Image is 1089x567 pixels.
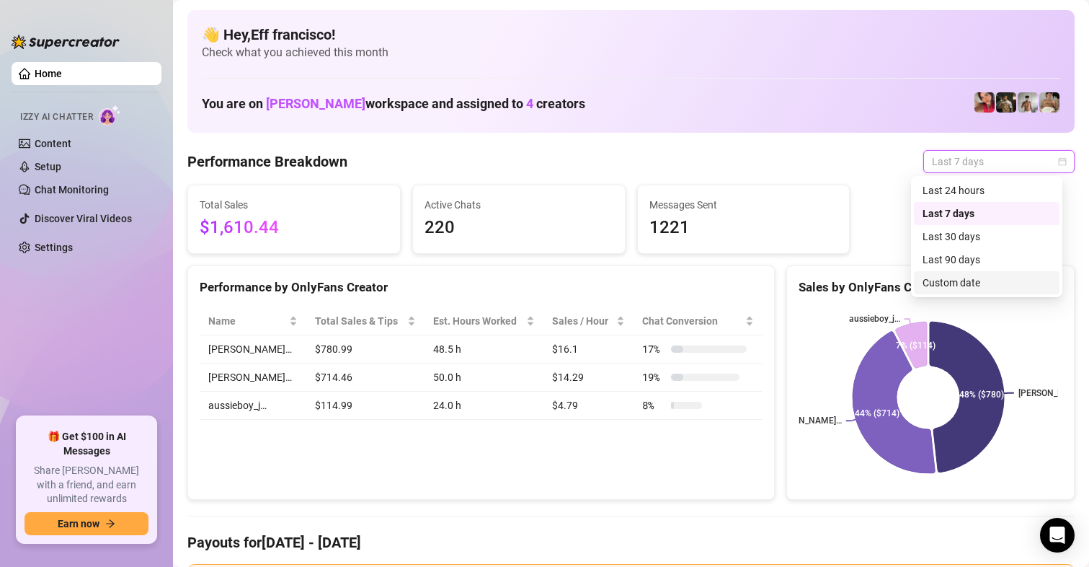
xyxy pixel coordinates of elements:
h4: Payouts for [DATE] - [DATE] [187,532,1075,553]
span: 220 [425,214,613,242]
span: Messages Sent [649,197,838,213]
text: aussieboy_j… [849,314,900,324]
div: Last 24 hours [914,179,1059,202]
th: Name [200,307,306,335]
img: Vanessa [974,92,995,113]
td: 24.0 h [425,392,543,420]
div: Last 7 days [923,206,1051,221]
span: $1,610.44 [200,214,388,242]
th: Total Sales & Tips [306,307,425,335]
img: logo-BBDzfeDw.svg [12,35,120,49]
div: Sales by OnlyFans Creator [799,278,1062,297]
div: Last 30 days [914,225,1059,248]
span: Total Sales [200,197,388,213]
span: 17 % [642,341,665,357]
text: [PERSON_NAME]… [770,416,842,426]
span: Check what you achieved this month [202,45,1060,61]
span: calendar [1058,157,1067,166]
span: Name [208,313,286,329]
span: 1221 [649,214,838,242]
a: Settings [35,242,73,253]
span: Izzy AI Chatter [20,110,93,124]
img: Aussieboy_jfree [1039,92,1059,113]
span: Sales / Hour [552,313,613,329]
div: Last 7 days [914,202,1059,225]
td: $16.1 [543,335,634,364]
div: Last 90 days [923,252,1051,268]
td: $714.46 [306,364,425,392]
span: [PERSON_NAME] [266,96,365,111]
th: Sales / Hour [543,307,634,335]
span: Share [PERSON_NAME] with a friend, and earn unlimited rewards [25,464,148,506]
div: Last 30 days [923,229,1051,245]
span: arrow-right [105,519,115,529]
th: Chat Conversion [634,307,763,335]
div: Last 24 hours [923,183,1051,198]
div: Open Intercom Messenger [1040,518,1075,553]
td: $780.99 [306,335,425,364]
div: Custom date [923,275,1051,291]
td: [PERSON_NAME]… [200,364,306,392]
a: Home [35,68,62,79]
div: Performance by OnlyFans Creator [200,278,763,297]
span: 8 % [642,397,665,413]
span: 🎁 Get $100 in AI Messages [25,430,148,458]
img: aussieboy_j [1018,92,1038,113]
button: Earn nowarrow-right [25,512,148,535]
h4: 👋 Hey, Eff francisco ! [202,25,1060,45]
td: aussieboy_j… [200,392,306,420]
a: Content [35,138,71,149]
img: Tony [996,92,1016,113]
h4: Performance Breakdown [187,151,347,172]
span: Chat Conversion [642,313,742,329]
span: Total Sales & Tips [315,313,404,329]
span: Earn now [58,518,99,529]
h1: You are on workspace and assigned to creators [202,96,585,112]
td: [PERSON_NAME]… [200,335,306,364]
div: Est. Hours Worked [433,313,523,329]
div: Last 90 days [914,248,1059,271]
a: Chat Monitoring [35,184,109,195]
td: $14.29 [543,364,634,392]
span: Active Chats [425,197,613,213]
img: AI Chatter [99,105,121,126]
div: Custom date [914,271,1059,294]
td: 48.5 h [425,335,543,364]
span: Last 7 days [932,151,1066,172]
a: Discover Viral Videos [35,213,132,224]
a: Setup [35,161,61,172]
td: 50.0 h [425,364,543,392]
td: $4.79 [543,392,634,420]
span: 4 [526,96,533,111]
span: 19 % [642,369,665,385]
td: $114.99 [306,392,425,420]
